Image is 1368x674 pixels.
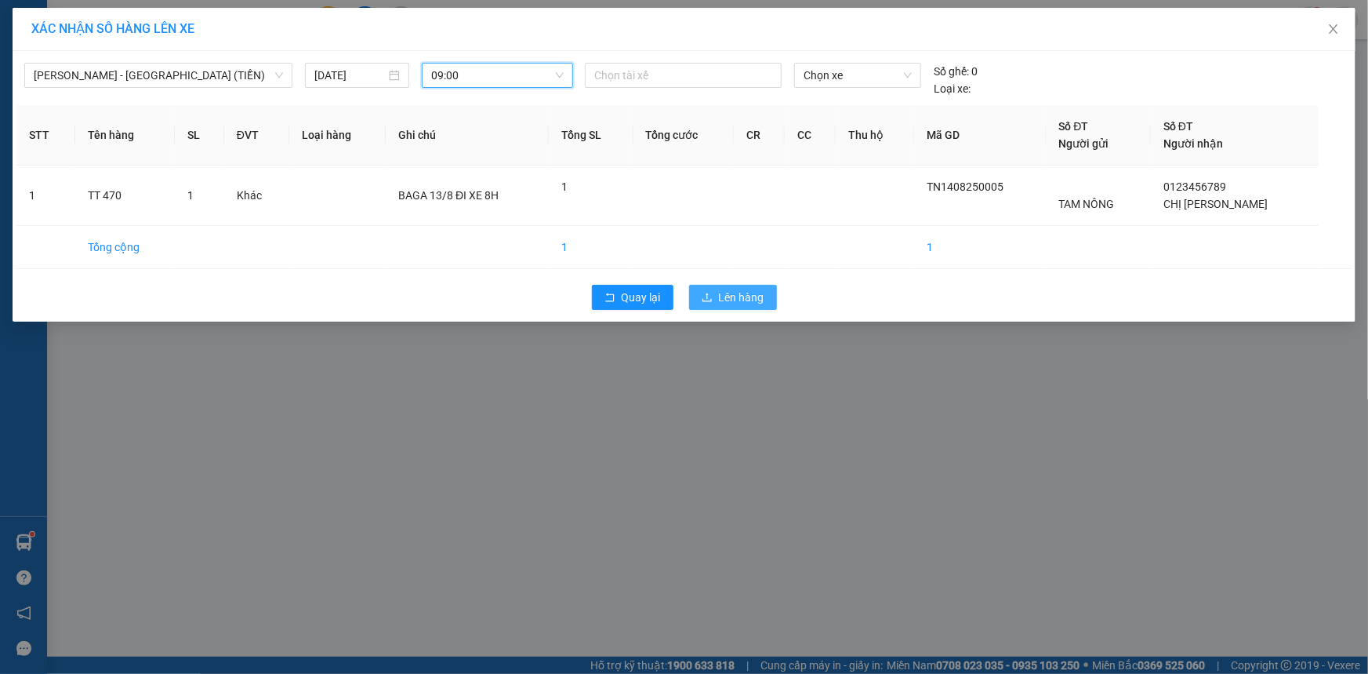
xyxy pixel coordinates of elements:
[1163,137,1223,150] span: Người nhận
[75,105,175,166] th: Tên hàng
[785,105,836,166] th: CC
[1163,198,1268,210] span: CHỊ [PERSON_NAME]
[914,226,1047,269] td: 1
[224,105,289,166] th: ĐVT
[431,64,564,87] span: 09:00
[75,166,175,226] td: TT 470
[31,21,194,36] span: XÁC NHẬN SỐ HÀNG LÊN XE
[1059,137,1109,150] span: Người gửi
[386,105,549,166] th: Ghi chú
[561,180,568,193] span: 1
[1059,120,1089,133] span: Số ĐT
[633,105,734,166] th: Tổng cước
[914,105,1047,166] th: Mã GD
[622,289,661,306] span: Quay lại
[836,105,914,166] th: Thu hộ
[734,105,785,166] th: CR
[1312,8,1355,52] button: Close
[398,189,499,202] span: BAGA 13/8 ĐI XE 8H
[16,105,75,166] th: STT
[549,105,633,166] th: Tổng SL
[934,63,978,80] div: 0
[1059,198,1115,210] span: TAM NÔNG
[289,105,386,166] th: Loại hàng
[549,226,633,269] td: 1
[175,105,223,166] th: SL
[804,64,912,87] span: Chọn xe
[689,285,777,310] button: uploadLên hàng
[702,292,713,304] span: upload
[927,180,1003,193] span: TN1408250005
[934,80,971,97] span: Loại xe:
[1163,180,1226,193] span: 0123456789
[75,226,175,269] td: Tổng cộng
[314,67,386,84] input: 14/08/2025
[604,292,615,304] span: rollback
[934,63,969,80] span: Số ghế:
[224,166,289,226] td: Khác
[1327,23,1340,35] span: close
[187,189,194,202] span: 1
[719,289,764,306] span: Lên hàng
[34,64,283,87] span: Hồ Chí Minh - Tân Châu (TIỀN)
[592,285,673,310] button: rollbackQuay lại
[16,166,75,226] td: 1
[1163,120,1193,133] span: Số ĐT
